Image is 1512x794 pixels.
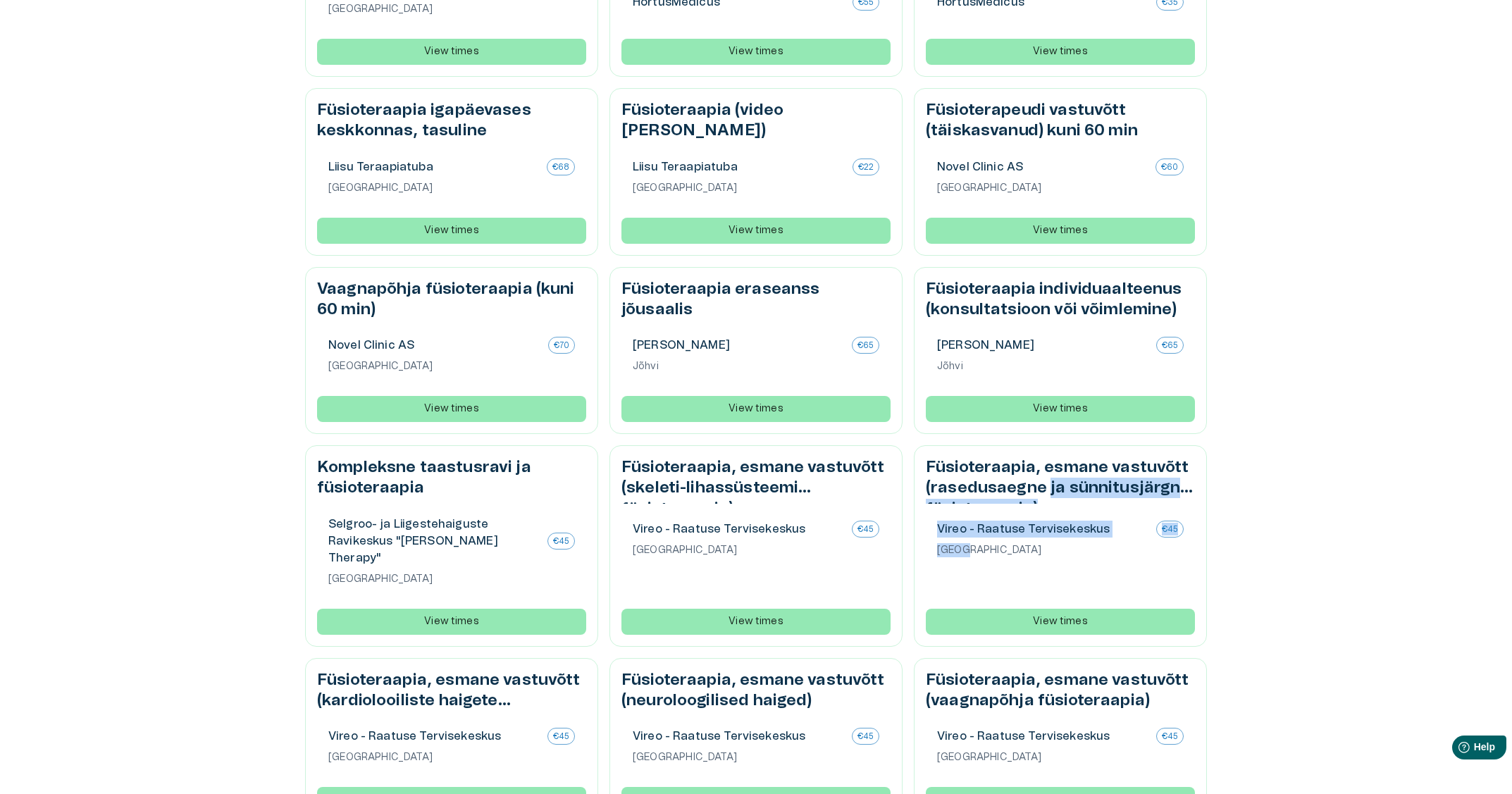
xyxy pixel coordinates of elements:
[328,516,539,566] p: Selgroo- ja Liigestehaiguste Ravikeskus "[PERSON_NAME] Therapy"
[328,2,575,16] p: [GEOGRAPHIC_DATA]
[317,670,586,712] h5: Füsioteraapia, esmane vastuvõtt (kardiolooiliste haigete füsioteraapia)
[1033,614,1088,629] p: View times
[853,339,879,352] span: €65
[937,159,1147,175] p: Novel Clinic AS
[328,359,575,373] p: [GEOGRAPHIC_DATA]
[1157,730,1183,743] span: €45
[926,670,1195,712] h5: Füsioteraapia, esmane vastuvõtt (vaagnapõhja füsioteraapia)
[853,523,879,535] span: €45
[548,730,574,743] span: €45
[633,337,843,354] p: [PERSON_NAME]
[328,181,575,195] p: [GEOGRAPHIC_DATA]
[853,730,879,743] span: €45
[621,670,891,712] h5: Füsioteraapia, esmane vastuvõtt (neuroloogilised haiged)
[621,279,891,321] h5: Füsioteraapia eraseanss jõusaalis
[424,402,479,416] p: View times
[926,279,1195,321] h5: Füsioteraapia individuaalteenus (konsultatsioon või võimlemine)
[1033,223,1088,238] p: View times
[424,44,479,59] p: View times
[621,457,891,504] h5: Füsioteraapia, esmane vastuvõtt (skeleti-lihassüsteemi füsioteraapia)
[926,100,1195,142] h5: Füsioterapeudi vastuvõtt (täiskasvanud) kuni 60 min
[317,100,586,142] h5: Füsioteraapia igapäevases keskkonnas, tasuline
[633,359,879,373] p: Jõhvi
[937,521,1148,538] p: Vireo - Raatuse Tervisekeskus
[1157,339,1183,352] span: €65
[729,44,783,59] p: View times
[621,396,891,422] button: View times
[317,457,586,499] h5: Kompleksne taastusravi ja füsioteraapia
[317,279,586,321] h5: Vaagnapõhja füsioteraapia (kuni 60 min)
[1033,44,1088,59] p: View times
[937,337,1148,354] p: [PERSON_NAME]
[621,609,891,635] button: View times
[729,614,783,629] p: View times
[317,218,586,244] button: View times
[1156,161,1183,173] span: €60
[317,39,586,65] button: View times
[549,339,574,352] span: €70
[729,223,783,238] p: View times
[1157,523,1183,535] span: €45
[633,159,844,175] p: Liisu Teraapiatuba
[633,181,879,195] p: [GEOGRAPHIC_DATA]
[317,609,586,635] button: View times
[853,161,879,173] span: €22
[937,750,1184,764] p: [GEOGRAPHIC_DATA]
[633,521,843,538] p: Vireo - Raatuse Tervisekeskus
[1033,402,1088,416] p: View times
[328,750,575,764] p: [GEOGRAPHIC_DATA]
[328,728,539,745] p: Vireo - Raatuse Tervisekeskus
[547,161,574,173] span: €68
[633,750,879,764] p: [GEOGRAPHIC_DATA]
[328,159,538,175] p: Liisu Teraapiatuba
[926,396,1195,422] button: View times
[317,396,586,422] button: View times
[633,728,843,745] p: Vireo - Raatuse Tervisekeskus
[937,359,1184,373] p: Jõhvi
[328,572,575,586] p: [GEOGRAPHIC_DATA]
[621,100,891,142] h5: Füsioteraapia (video [PERSON_NAME])
[621,218,891,244] button: View times
[548,535,574,547] span: €45
[926,218,1195,244] button: View times
[633,543,879,557] p: [GEOGRAPHIC_DATA]
[937,728,1148,745] p: Vireo - Raatuse Tervisekeskus
[424,223,479,238] p: View times
[1402,730,1512,769] iframe: Help widget launcher
[621,39,891,65] button: View times
[937,181,1184,195] p: [GEOGRAPHIC_DATA]
[328,337,540,354] p: Novel Clinic AS
[424,614,479,629] p: View times
[729,402,783,416] p: View times
[937,543,1184,557] p: [GEOGRAPHIC_DATA]
[926,457,1195,504] h5: Füsioteraapia, esmane vastuvõtt (rasedusaegne ja sünnitusjärgne füsioteraapia)
[926,39,1195,65] button: View times
[926,609,1195,635] button: View times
